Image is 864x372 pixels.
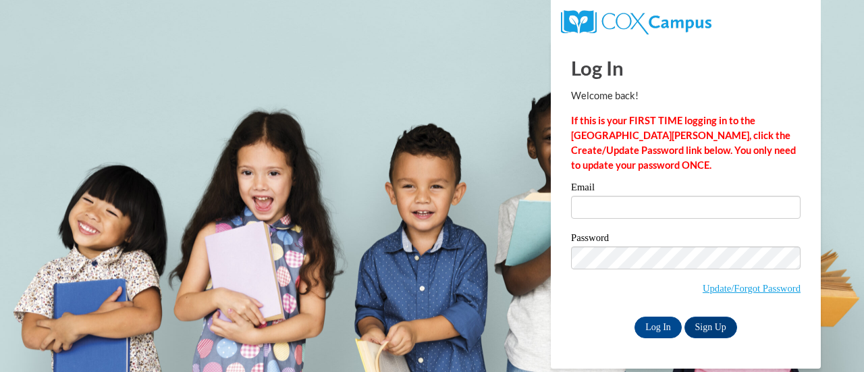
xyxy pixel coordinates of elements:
input: Log In [634,317,682,338]
a: Update/Forgot Password [703,283,801,294]
p: Welcome back! [571,88,801,103]
a: COX Campus [561,16,711,27]
label: Email [571,182,801,196]
label: Password [571,233,801,246]
h1: Log In [571,54,801,82]
img: COX Campus [561,10,711,34]
strong: If this is your FIRST TIME logging in to the [GEOGRAPHIC_DATA][PERSON_NAME], click the Create/Upd... [571,115,796,171]
a: Sign Up [684,317,737,338]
